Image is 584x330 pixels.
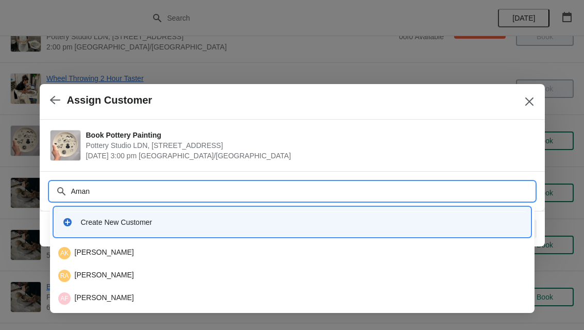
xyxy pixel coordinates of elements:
[60,295,68,302] text: AF
[58,292,526,305] div: [PERSON_NAME]
[86,130,529,140] span: Book Pottery Painting
[51,130,80,160] img: Book Pottery Painting | Pottery Studio LDN, Unit 1.3, Building A4, 10 Monro Way, London, SE10 0EJ...
[50,243,535,263] li: Aman Khullar
[86,140,529,151] span: Pottery Studio LDN, [STREET_ADDRESS]
[58,247,526,259] div: [PERSON_NAME]
[58,270,526,282] div: [PERSON_NAME]
[58,247,71,259] span: Aman Khullar
[50,263,535,286] li: Roseline Anton Gnanamanoharan
[86,151,529,161] span: [DATE] 3:00 pm [GEOGRAPHIC_DATA]/[GEOGRAPHIC_DATA]
[60,250,68,257] text: AK
[67,94,153,106] h2: Assign Customer
[71,182,535,201] input: Search customer name or email
[58,270,71,282] span: Roseline Anton Gnanamanoharan
[58,292,71,305] span: Amanda-Louise Francis
[60,272,69,279] text: RA
[50,286,535,309] li: Amanda-Louise Francis
[520,92,539,111] button: Close
[81,217,522,227] div: Create New Customer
